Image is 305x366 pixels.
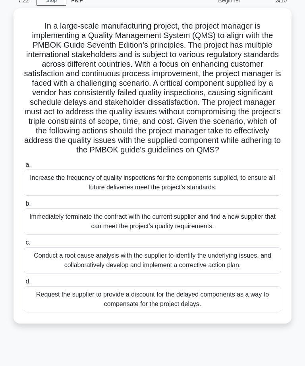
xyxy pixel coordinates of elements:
[23,21,282,155] h5: In a large-scale manufacturing project, the project manager is implementing a Quality Management ...
[25,161,31,168] span: a.
[25,200,31,207] span: b.
[24,247,281,274] div: Conduct a root cause analysis with the supplier to identify the underlying issues, and collaborat...
[24,286,281,312] div: Request the supplier to provide a discount for the delayed components as a way to compensate for ...
[24,208,281,235] div: Immediately terminate the contract with the current supplier and find a new supplier that can mee...
[25,239,30,246] span: c.
[25,278,31,285] span: d.
[24,170,281,196] div: Increase the frequency of quality inspections for the components supplied, to ensure all future d...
